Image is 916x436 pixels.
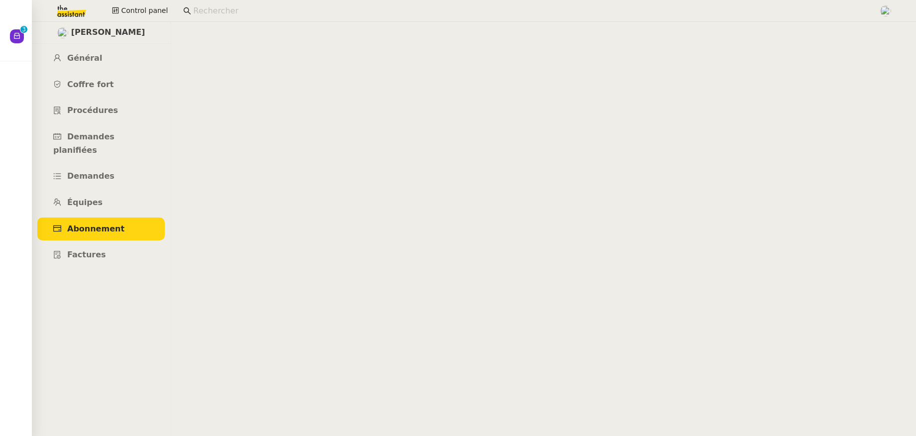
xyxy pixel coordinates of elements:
span: Abonnement [67,224,124,233]
img: users%2FABbKNE6cqURruDjcsiPjnOKQJp72%2Favatar%2F553dd27b-fe40-476d-bebb-74bc1599d59c [57,27,68,38]
p: 3 [22,26,26,35]
span: Procédures [67,106,118,115]
span: Control panel [121,5,168,16]
a: Demandes planifiées [37,125,165,162]
span: Demandes planifiées [53,132,114,155]
a: Équipes [37,191,165,215]
span: Équipes [67,198,103,207]
span: Général [67,53,102,63]
a: Abonnement [37,218,165,241]
button: Control panel [106,4,174,18]
a: Coffre fort [37,73,165,97]
input: Rechercher [193,4,869,18]
span: Coffre fort [67,80,114,89]
span: Factures [67,250,106,259]
a: Général [37,47,165,70]
a: Procédures [37,99,165,122]
nz-badge-sup: 3 [20,26,27,33]
span: [PERSON_NAME] [71,26,145,39]
a: Demandes [37,165,165,188]
img: users%2FNTfmycKsCFdqp6LX6USf2FmuPJo2%2Favatar%2F16D86256-2126-4AE5-895D-3A0011377F92_1_102_o-remo... [880,5,891,16]
span: Demandes [67,171,114,181]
